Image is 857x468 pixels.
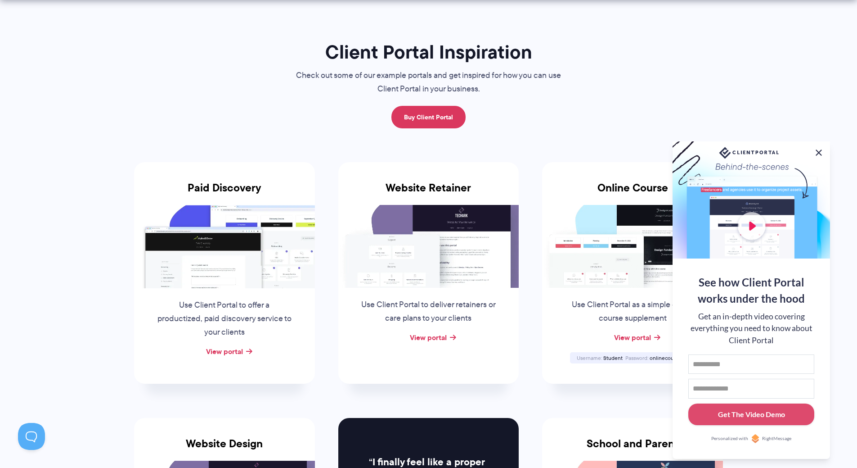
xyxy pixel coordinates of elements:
div: Get The Video Demo [718,409,785,420]
span: Personalized with [711,435,748,442]
h3: Online Course [542,182,723,205]
button: Get The Video Demo [688,404,814,426]
a: View portal [206,346,243,357]
img: Personalized with RightMessage [751,434,760,443]
h3: School and Parent [542,437,723,461]
p: Check out some of our example portals and get inspired for how you can use Client Portal in your ... [278,69,579,96]
div: See how Client Portal works under the hood [688,274,814,307]
a: Personalized withRightMessage [688,434,814,443]
span: onlinecourse123 [650,354,688,362]
p: Use Client Portal to offer a productized, paid discovery service to your clients [156,299,293,339]
span: Username [577,354,602,362]
h3: Website Retainer [338,182,519,205]
h1: Client Portal Inspiration [278,40,579,64]
p: Use Client Portal as a simple online course supplement [564,298,701,325]
h3: Paid Discovery [134,182,315,205]
a: View portal [410,332,447,343]
a: Buy Client Portal [391,106,466,128]
h3: Website Design [134,437,315,461]
div: Get an in-depth video covering everything you need to know about Client Portal [688,311,814,346]
span: Password [625,354,648,362]
a: View portal [614,332,651,343]
span: Student [603,354,623,362]
iframe: Toggle Customer Support [18,423,45,450]
span: RightMessage [762,435,791,442]
p: Use Client Portal to deliver retainers or care plans to your clients [360,298,497,325]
